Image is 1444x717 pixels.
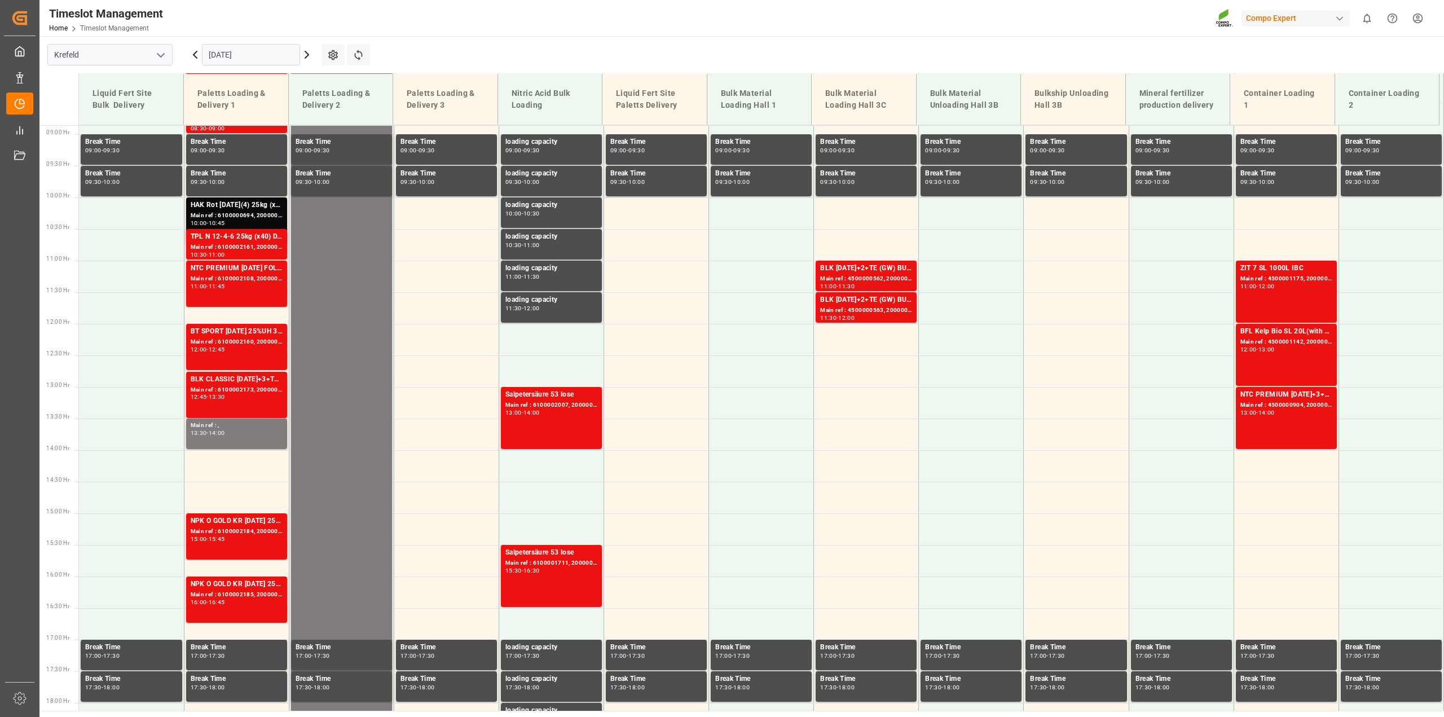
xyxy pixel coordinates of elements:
[102,179,103,184] div: -
[821,83,907,116] div: Bulk Material Loading Hall 3C
[1154,653,1170,658] div: 17:30
[820,137,912,148] div: Break Time
[209,148,225,153] div: 09:30
[296,179,312,184] div: 09:30
[102,148,103,153] div: -
[925,137,1017,148] div: Break Time
[209,252,225,257] div: 11:00
[1363,148,1380,153] div: 09:30
[206,126,208,131] div: -
[206,653,208,658] div: -
[820,674,912,685] div: Break Time
[202,44,300,65] input: DD.MM.YYYY
[1240,168,1332,179] div: Break Time
[610,137,702,148] div: Break Time
[417,653,419,658] div: -
[191,221,207,226] div: 10:00
[505,547,597,558] div: Salpetersäure 53 lose
[400,168,492,179] div: Break Time
[1049,148,1065,153] div: 09:30
[85,653,102,658] div: 17:00
[191,536,207,542] div: 15:00
[209,284,225,289] div: 11:45
[1030,642,1122,653] div: Break Time
[191,148,207,153] div: 09:00
[1154,148,1170,153] div: 09:30
[85,674,178,685] div: Break Time
[820,294,912,306] div: BLK [DATE]+2+TE (GW) BULK
[1256,179,1258,184] div: -
[628,148,645,153] div: 09:30
[85,137,178,148] div: Break Time
[1256,347,1258,352] div: -
[505,137,597,148] div: loading capacity
[820,274,912,284] div: Main ref : 4500000562, 2000000150
[46,319,69,325] span: 12:00 Hr
[400,179,417,184] div: 09:30
[505,306,522,311] div: 11:30
[523,148,540,153] div: 09:30
[1046,179,1048,184] div: -
[296,653,312,658] div: 17:00
[191,211,283,221] div: Main ref : 6100000694, 2000000233 2000000233;
[191,168,283,179] div: Break Time
[1345,168,1437,179] div: Break Time
[191,179,207,184] div: 09:30
[523,306,540,311] div: 12:00
[1030,168,1122,179] div: Break Time
[46,508,69,514] span: 15:00 Hr
[209,653,225,658] div: 17:30
[209,179,225,184] div: 10:00
[191,394,207,399] div: 12:45
[610,674,702,685] div: Break Time
[209,126,225,131] div: 09:00
[191,337,283,347] div: Main ref : 6100002160, 2000001604
[943,148,959,153] div: 09:30
[838,284,855,289] div: 11:30
[1240,642,1332,653] div: Break Time
[1242,7,1354,29] button: Compo Expert
[523,274,540,279] div: 11:30
[732,179,733,184] div: -
[1258,148,1275,153] div: 09:30
[837,148,838,153] div: -
[103,179,120,184] div: 10:00
[1258,284,1275,289] div: 12:00
[191,252,207,257] div: 10:30
[314,148,330,153] div: 09:30
[1363,653,1380,658] div: 17:30
[820,315,837,320] div: 11:30
[505,389,597,401] div: Salpetersäure 53 lose
[298,83,384,116] div: Paletts Loading & Delivery 2
[733,653,750,658] div: 17:30
[85,179,102,184] div: 09:30
[715,674,807,685] div: Break Time
[505,410,522,415] div: 13:00
[1240,326,1332,337] div: BFL Kelp Bio SL 20L(with B)(x48) EGY MTOBFL KELP BIO SL (with B) 12x1L (x60) EGY;BFL P-MAX SL 12x...
[1049,653,1065,658] div: 17:30
[522,243,523,248] div: -
[715,168,807,179] div: Break Time
[191,516,283,527] div: NPK O GOLD KR [DATE] 25kg (x60) IT
[505,148,522,153] div: 09:00
[1046,148,1048,153] div: -
[523,653,540,658] div: 17:30
[1030,148,1046,153] div: 09:00
[206,179,208,184] div: -
[1049,179,1065,184] div: 10:00
[505,263,597,274] div: loading capacity
[46,635,69,641] span: 17:00 Hr
[152,46,169,64] button: open menu
[1354,6,1380,31] button: show 0 new notifications
[507,83,593,116] div: Nitric Acid Bulk Loading
[610,179,627,184] div: 09:30
[49,24,68,32] a: Home
[1362,179,1363,184] div: -
[46,287,69,293] span: 11:30 Hr
[1345,148,1362,153] div: 09:00
[206,221,208,226] div: -
[1345,179,1362,184] div: 09:30
[715,148,732,153] div: 09:00
[925,642,1017,653] div: Break Time
[523,211,540,216] div: 10:30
